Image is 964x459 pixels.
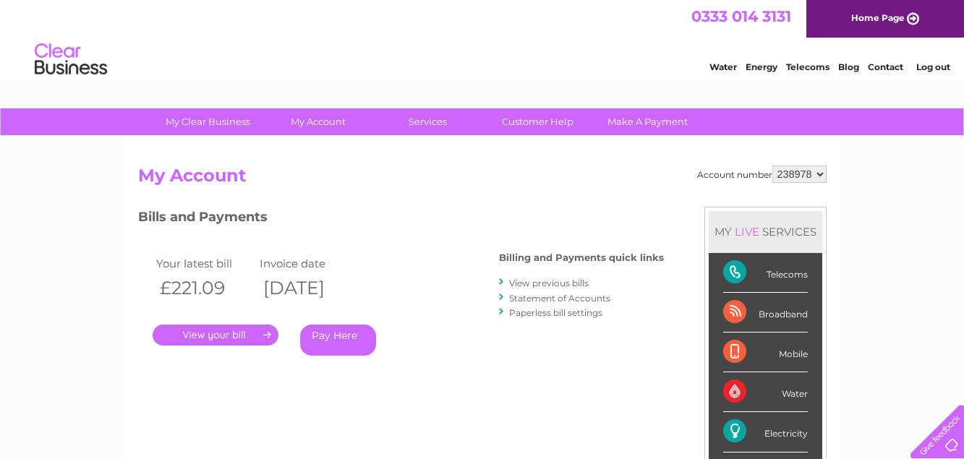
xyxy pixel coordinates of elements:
a: My Account [258,108,378,135]
div: Water [723,372,808,412]
a: Pay Here [300,325,376,356]
a: Services [368,108,487,135]
a: 0333 014 3131 [691,7,791,25]
a: My Clear Business [148,108,268,135]
a: Telecoms [786,61,829,72]
a: Contact [868,61,903,72]
div: Broadband [723,293,808,333]
a: Paperless bill settings [509,307,602,318]
a: . [153,325,278,346]
div: LIVE [732,225,762,239]
th: [DATE] [256,273,360,303]
a: Blog [838,61,859,72]
h3: Bills and Payments [138,207,664,232]
img: logo.png [34,38,108,82]
h2: My Account [138,166,827,193]
div: Telecoms [723,253,808,293]
h4: Billing and Payments quick links [499,252,664,263]
div: MY SERVICES [709,211,822,252]
td: Your latest bill [153,254,257,273]
a: Customer Help [478,108,597,135]
div: Account number [697,166,827,183]
a: Energy [746,61,777,72]
td: Invoice date [256,254,360,273]
a: Statement of Accounts [509,293,610,304]
a: View previous bills [509,278,589,288]
div: Electricity [723,412,808,452]
div: Mobile [723,333,808,372]
div: Clear Business is a trading name of Verastar Limited (registered in [GEOGRAPHIC_DATA] No. 3667643... [141,8,824,70]
a: Log out [916,61,950,72]
th: £221.09 [153,273,257,303]
a: Make A Payment [588,108,707,135]
a: Water [709,61,737,72]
